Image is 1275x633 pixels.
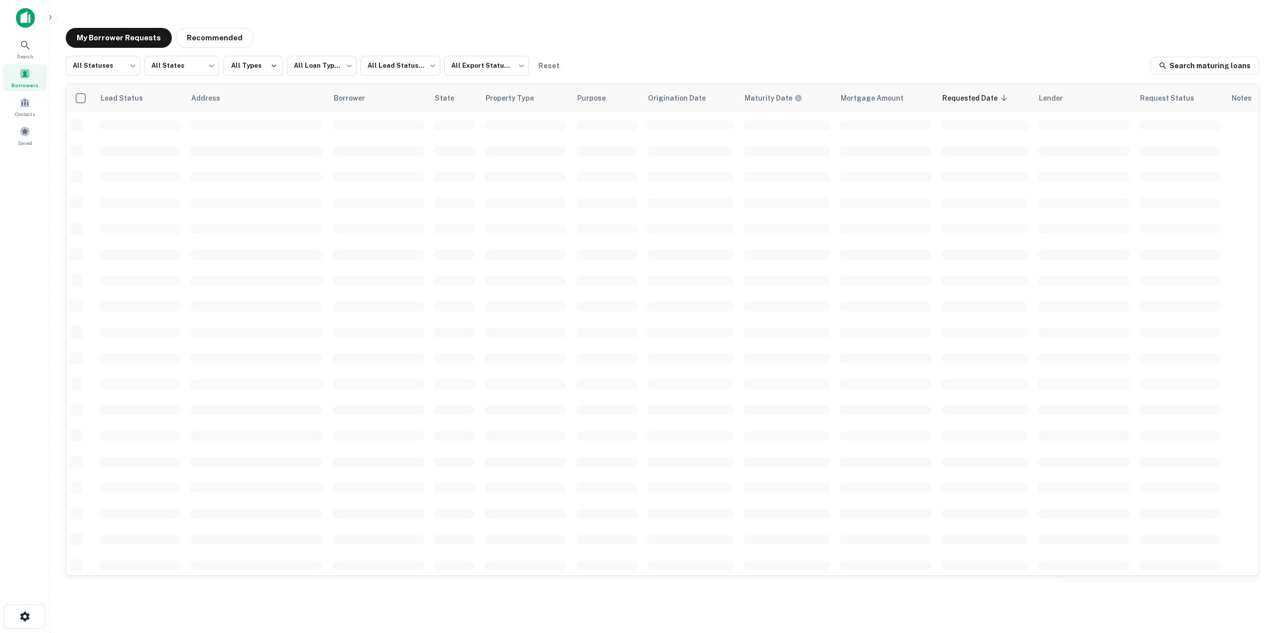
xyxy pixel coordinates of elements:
[176,28,254,48] button: Recommended
[942,92,1011,104] span: Requested Date
[642,84,739,112] th: Origination Date
[1232,92,1252,104] span: Notes
[1225,553,1275,601] iframe: Chat Widget
[745,93,792,104] h6: Maturity Date
[429,84,480,112] th: State
[100,92,156,104] span: Lead Status
[185,84,327,112] th: Address
[835,84,936,112] th: Mortgage Amount
[361,53,440,79] div: All Lead Statuses
[745,93,802,104] div: Maturity dates displayed may be estimated. Please contact the lender for the most accurate maturi...
[334,92,378,104] span: Borrower
[3,64,47,91] a: Borrowers
[739,84,835,112] th: Maturity dates displayed may be estimated. Please contact the lender for the most accurate maturi...
[571,84,642,112] th: Purpose
[936,84,1033,112] th: Requested Date
[191,92,233,104] span: Address
[533,56,565,76] button: Reset
[435,92,467,104] span: State
[577,92,619,104] span: Purpose
[480,84,571,112] th: Property Type
[1226,84,1259,112] th: Notes
[144,53,219,79] div: All States
[1134,84,1225,112] th: Request Status
[444,53,529,79] div: All Export Statuses
[15,110,35,118] span: Contacts
[94,84,185,112] th: Lead Status
[3,35,47,62] a: Search
[1033,84,1135,112] th: Lender
[1150,57,1259,75] a: Search maturing loans
[1140,92,1207,104] span: Request Status
[287,53,357,79] div: All Loan Types
[1039,92,1076,104] span: Lender
[3,122,47,149] a: Saved
[11,81,38,89] span: Borrowers
[17,52,33,60] span: Search
[648,92,719,104] span: Origination Date
[223,56,283,76] button: All Types
[16,8,35,28] img: capitalize-icon.png
[841,92,916,104] span: Mortgage Amount
[3,93,47,120] a: Contacts
[66,28,172,48] button: My Borrower Requests
[745,93,815,104] span: Maturity dates displayed may be estimated. Please contact the lender for the most accurate maturi...
[486,92,547,104] span: Property Type
[66,53,140,79] div: All Statuses
[328,84,429,112] th: Borrower
[18,139,32,147] span: Saved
